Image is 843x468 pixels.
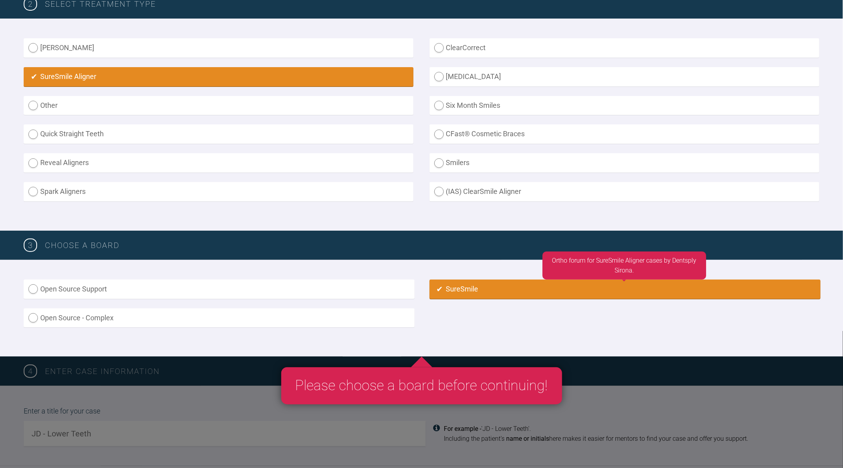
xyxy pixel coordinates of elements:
label: Quick Straight Teeth [24,124,413,144]
label: (IAS) ClearSmile Aligner [430,182,819,201]
label: Open Source Support [24,280,415,299]
label: Spark Aligners [24,182,413,201]
label: Smilers [430,153,819,173]
label: ClearCorrect [430,38,819,58]
span: 3 [24,239,37,252]
label: SureSmile Aligner [24,67,413,86]
label: SureSmile [430,280,821,299]
label: [MEDICAL_DATA] [430,67,819,86]
label: Other [24,96,413,115]
div: Please choose a board before continuing! [281,367,562,404]
div: Ortho forum for SureSmile Aligner cases by Dentsply Sirona. [542,252,706,280]
label: Six Month Smiles [430,96,819,115]
label: CFast® Cosmetic Braces [430,124,819,144]
h3: Choose a board [45,239,819,252]
label: Reveal Aligners [24,153,413,173]
label: Open Source - Complex [24,308,415,328]
label: [PERSON_NAME] [24,38,413,58]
